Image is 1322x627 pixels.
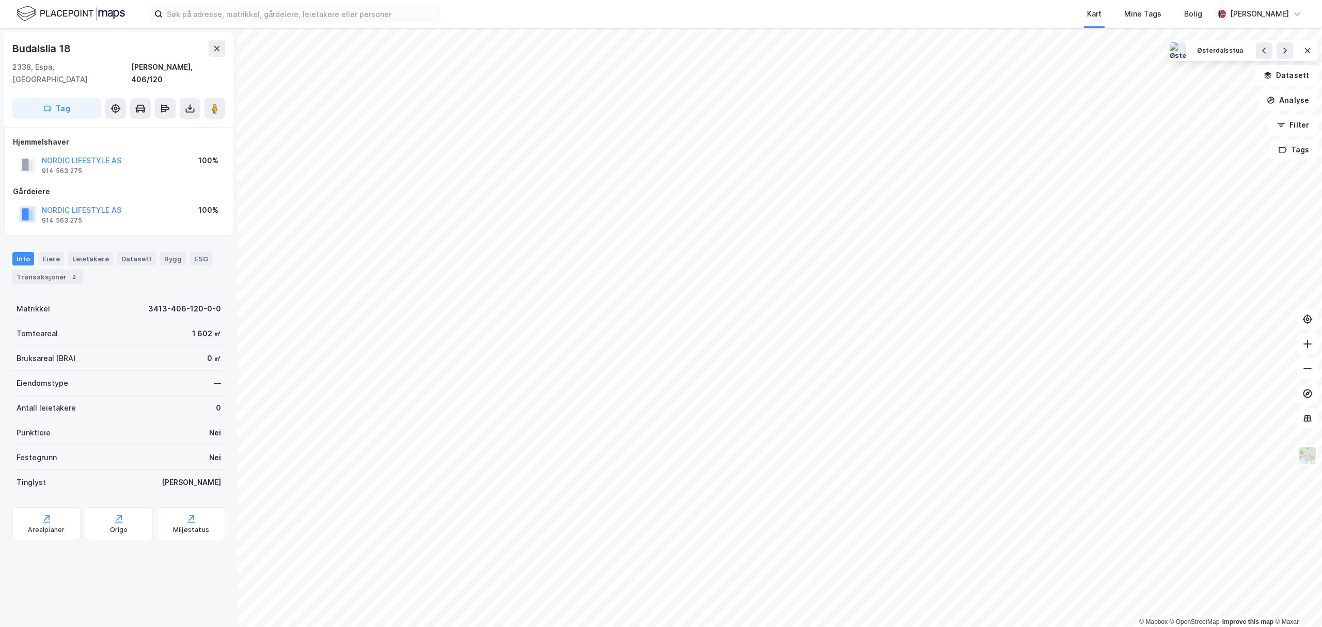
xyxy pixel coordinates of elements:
[17,451,57,464] div: Festegrunn
[209,451,221,464] div: Nei
[207,352,221,365] div: 0 ㎡
[17,352,76,365] div: Bruksareal (BRA)
[38,252,64,265] div: Eiere
[1087,8,1101,20] div: Kart
[42,216,82,225] div: 914 563 275
[173,526,209,534] div: Miljøstatus
[1170,42,1186,59] img: Østerdalsstua
[163,6,438,22] input: Søk på adresse, matrikkel, gårdeiere, leietakere eller personer
[17,327,58,340] div: Tomteareal
[1197,46,1243,55] div: Østerdalsstua
[192,327,221,340] div: 1 602 ㎡
[1255,65,1318,86] button: Datasett
[216,402,221,414] div: 0
[1270,577,1322,627] iframe: Chat Widget
[17,377,68,389] div: Eiendomstype
[1139,618,1168,625] a: Mapbox
[12,252,34,265] div: Info
[17,427,51,439] div: Punktleie
[117,252,156,265] div: Datasett
[209,427,221,439] div: Nei
[1184,8,1202,20] div: Bolig
[12,61,131,86] div: 2338, Espa, [GEOGRAPHIC_DATA]
[214,377,221,389] div: —
[13,185,225,198] div: Gårdeiere
[12,270,83,284] div: Transaksjoner
[110,526,128,534] div: Origo
[13,136,225,148] div: Hjemmelshaver
[148,303,221,315] div: 3413-406-120-0-0
[198,204,218,216] div: 100%
[1124,8,1161,20] div: Mine Tags
[68,252,113,265] div: Leietakere
[162,476,221,489] div: [PERSON_NAME]
[1298,446,1317,465] img: Z
[17,303,50,315] div: Matrikkel
[12,98,101,119] button: Tag
[1270,577,1322,627] div: Kontrollprogram for chat
[17,402,76,414] div: Antall leietakere
[69,272,79,282] div: 2
[1170,618,1220,625] a: OpenStreetMap
[1222,618,1273,625] a: Improve this map
[131,61,225,86] div: [PERSON_NAME], 406/120
[42,167,82,175] div: 914 563 275
[1190,42,1250,59] button: Østerdalsstua
[190,252,212,265] div: ESG
[1230,8,1289,20] div: [PERSON_NAME]
[1270,139,1318,160] button: Tags
[12,40,73,57] div: Budalslia 18
[160,252,186,265] div: Bygg
[198,154,218,167] div: 100%
[17,476,46,489] div: Tinglyst
[1258,90,1318,111] button: Analyse
[17,5,125,23] img: logo.f888ab2527a4732fd821a326f86c7f29.svg
[1268,115,1318,135] button: Filter
[28,526,65,534] div: Arealplaner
